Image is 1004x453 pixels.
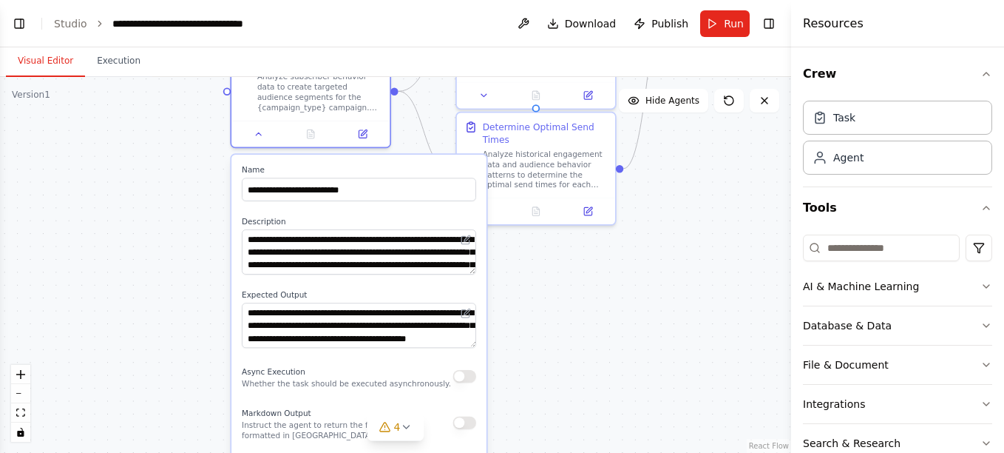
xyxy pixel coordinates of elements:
[9,13,30,34] button: Show left sidebar
[803,306,992,345] button: Database & Data
[700,10,750,37] button: Run
[566,88,610,104] button: Open in side panel
[242,379,451,389] p: Whether the task should be executed asynchronously.
[242,290,476,301] label: Expected Output
[458,306,474,321] button: Open in editor
[566,204,610,219] button: Open in side panel
[483,149,608,190] div: Analyze historical engagement data and audience behavior patterns to determine the optimal send t...
[11,423,30,442] button: toggle interactivity
[458,232,474,248] button: Open in editor
[455,112,617,226] div: Determine Optimal Send TimesAnalyze historical engagement data and audience behavior patterns to ...
[398,85,449,175] g: Edge from 83a346d9-3a35-4824-b5fc-63752716d784 to 81d2e853-9978-453f-ac03-2cbb81b51f57
[242,367,305,376] span: Async Execution
[645,95,699,107] span: Hide Agents
[803,346,992,384] button: File & Document
[619,89,708,113] button: Hide Agents
[651,16,688,31] span: Publish
[242,420,453,441] p: Instruct the agent to return the final answer formatted in [GEOGRAPHIC_DATA]
[6,46,85,77] button: Visual Editor
[803,267,992,306] button: AI & Machine Learning
[230,34,391,148] div: Analyze subscriber behavior data to create targeted audience segments for the {campaign_type} cam...
[367,414,424,441] button: 4
[803,53,992,95] button: Crew
[803,15,864,33] h4: Resources
[242,165,476,175] label: Name
[11,365,30,384] button: zoom in
[749,442,789,450] a: React Flow attribution
[11,365,30,442] div: React Flow controls
[85,46,152,77] button: Execution
[724,16,744,31] span: Run
[54,18,87,30] a: Studio
[242,217,476,227] label: Description
[257,72,382,113] div: Analyze subscriber behavior data to create targeted audience segments for the {campaign_type} cam...
[11,384,30,403] button: zoom out
[759,13,779,34] button: Hide right sidebar
[394,420,401,434] span: 4
[565,16,617,31] span: Download
[833,150,864,165] div: Agent
[803,187,992,229] button: Tools
[12,89,50,101] div: Version 1
[541,10,623,37] button: Download
[803,385,992,423] button: Integrations
[11,403,30,423] button: fit view
[341,127,385,142] button: Open in side panel
[509,88,563,104] button: No output available
[283,127,338,142] button: No output available
[483,121,608,147] div: Determine Optimal Send Times
[628,10,694,37] button: Publish
[833,110,855,125] div: Task
[54,16,279,31] nav: breadcrumb
[242,409,311,417] span: Markdown Output
[509,204,563,219] button: No output available
[803,95,992,187] div: Crew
